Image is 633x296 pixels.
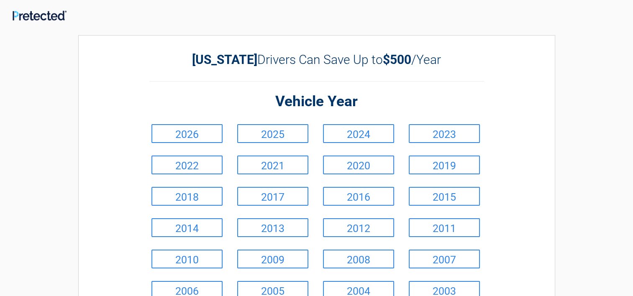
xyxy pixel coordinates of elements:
a: 2018 [151,187,223,206]
b: $500 [383,52,411,67]
a: 2025 [237,124,308,143]
a: 2007 [409,250,480,268]
h2: Vehicle Year [149,92,484,112]
a: 2011 [409,218,480,237]
a: 2022 [151,156,223,174]
a: 2013 [237,218,308,237]
a: 2009 [237,250,308,268]
h2: Drivers Can Save Up to /Year [149,52,484,67]
a: 2016 [323,187,394,206]
a: 2020 [323,156,394,174]
a: 2024 [323,124,394,143]
a: 2010 [151,250,223,268]
a: 2019 [409,156,480,174]
a: 2021 [237,156,308,174]
a: 2008 [323,250,394,268]
a: 2023 [409,124,480,143]
img: Main Logo [13,10,67,20]
b: [US_STATE] [192,52,257,67]
a: 2012 [323,218,394,237]
a: 2014 [151,218,223,237]
a: 2026 [151,124,223,143]
a: 2015 [409,187,480,206]
a: 2017 [237,187,308,206]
